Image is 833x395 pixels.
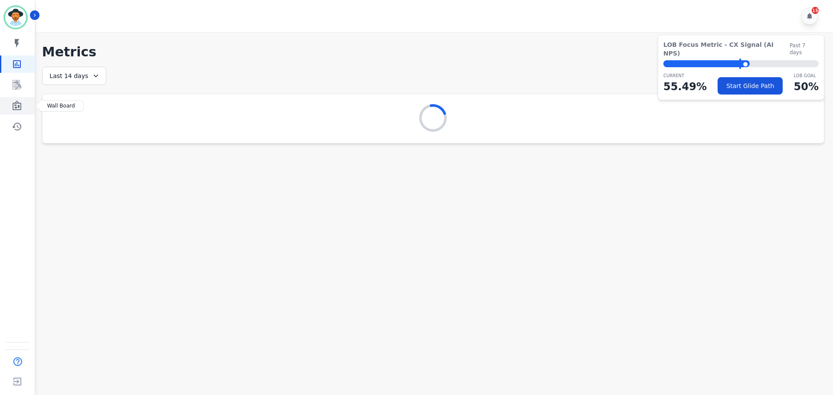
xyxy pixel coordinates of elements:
p: 55.49 % [663,79,707,95]
div: Last 14 days [42,67,106,85]
p: 50 % [794,79,819,95]
img: Bordered avatar [5,7,26,28]
div: 15 [812,7,819,14]
p: LOB Goal [794,72,819,79]
span: Past 7 days [790,42,819,56]
div: ⬤ [663,60,750,67]
h1: Metrics [42,44,824,60]
span: LOB Focus Metric - CX Signal (AI NPS) [663,40,790,58]
p: CURRENT [663,72,707,79]
button: Start Glide Path [718,77,783,95]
